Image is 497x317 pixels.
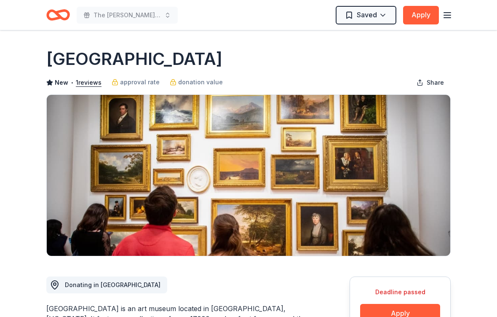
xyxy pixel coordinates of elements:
[65,281,160,288] span: Donating in [GEOGRAPHIC_DATA]
[170,77,223,87] a: donation value
[112,77,160,87] a: approval rate
[46,47,222,71] h1: [GEOGRAPHIC_DATA]
[178,77,223,87] span: donation value
[77,7,178,24] button: The [PERSON_NAME]: Silly Sock Golf Classic
[403,6,439,24] button: Apply
[410,74,451,91] button: Share
[360,287,440,297] div: Deadline passed
[55,78,68,88] span: New
[76,78,102,88] button: 1reviews
[94,10,161,20] span: The [PERSON_NAME]: Silly Sock Golf Classic
[47,95,450,256] img: Image for High Museum of Art
[120,77,160,87] span: approval rate
[46,5,70,25] a: Home
[427,78,444,88] span: Share
[357,9,377,20] span: Saved
[71,79,74,86] span: •
[336,6,396,24] button: Saved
